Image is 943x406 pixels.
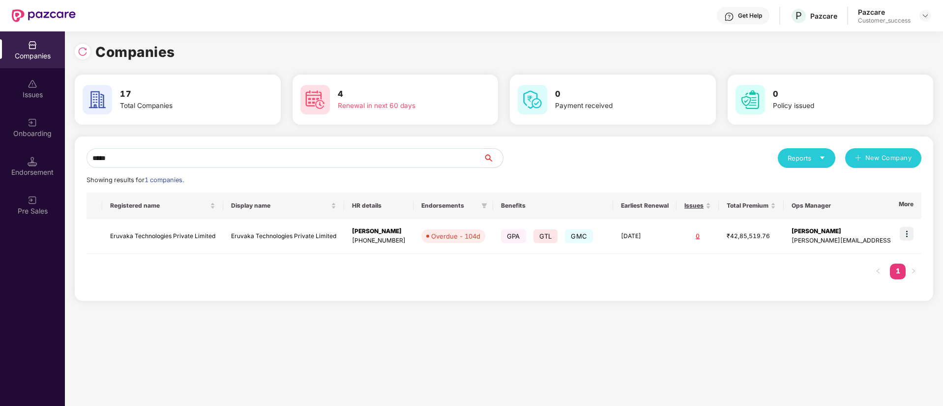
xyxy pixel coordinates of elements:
[102,192,223,219] th: Registered name
[727,232,776,241] div: ₹42,85,519.76
[900,227,914,241] img: icon
[483,154,503,162] span: search
[28,195,37,205] img: svg+xml;base64,PHN2ZyB3aWR0aD0iMjAiIGhlaWdodD0iMjAiIHZpZXdCb3g9IjAgMCAyMCAyMCIgZmlsbD0ibm9uZSIgeG...
[431,231,480,241] div: Overdue - 104d
[555,88,679,101] h3: 0
[819,155,825,161] span: caret-down
[518,85,547,114] img: svg+xml;base64,PHN2ZyB4bWxucz0iaHR0cDovL3d3dy53My5vcmcvMjAwMC9zdmciIHdpZHRoPSI2MCIgaGVpZ2h0PSI2MC...
[613,192,677,219] th: Earliest Renewal
[890,264,906,279] li: 1
[906,264,921,279] li: Next Page
[120,101,244,111] div: Total Companies
[120,88,244,101] h3: 17
[911,268,916,274] span: right
[870,264,886,279] li: Previous Page
[483,148,503,168] button: search
[338,88,462,101] h3: 4
[501,229,526,243] span: GPA
[613,219,677,254] td: [DATE]
[855,155,861,162] span: plus
[28,157,37,166] img: svg+xml;base64,PHN2ZyB3aWR0aD0iMTQuNSIgaGVpZ2h0PSIxNC41IiB2aWV3Qm94PSIwIDAgMTYgMTYiIGZpbGw9Im5vbm...
[78,47,88,56] img: svg+xml;base64,PHN2ZyBpZD0iUmVsb2FkLTMyeDMyIiB4bWxucz0iaHR0cDovL3d3dy53My5vcmcvMjAwMC9zdmciIHdpZH...
[28,79,37,89] img: svg+xml;base64,PHN2ZyBpZD0iSXNzdWVzX2Rpc2FibGVkIiB4bWxucz0iaHR0cDovL3d3dy53My5vcmcvMjAwMC9zdmciIH...
[533,229,558,243] span: GTL
[352,236,406,245] div: [PHONE_NUMBER]
[792,227,942,236] div: [PERSON_NAME]
[677,192,719,219] th: Issues
[796,10,802,22] span: P
[792,236,942,245] div: [PERSON_NAME][EMAIL_ADDRESS][DOMAIN_NAME]
[300,85,330,114] img: svg+xml;base64,PHN2ZyB4bWxucz0iaHR0cDovL3d3dy53My5vcmcvMjAwMC9zdmciIHdpZHRoPSI2MCIgaGVpZ2h0PSI2MC...
[858,7,911,17] div: Pazcare
[565,229,593,243] span: GMC
[890,264,906,278] a: 1
[858,17,911,25] div: Customer_success
[87,176,184,184] span: Showing results for
[102,219,223,254] td: Eruvaka Technologies Private Limited
[110,202,208,210] span: Registered name
[83,85,112,114] img: svg+xml;base64,PHN2ZyB4bWxucz0iaHR0cDovL3d3dy53My5vcmcvMjAwMC9zdmciIHdpZHRoPSI2MCIgaGVpZ2h0PSI2MC...
[906,264,921,279] button: right
[773,101,897,111] div: Policy issued
[555,101,679,111] div: Payment received
[421,202,477,210] span: Endorsements
[493,192,613,219] th: Benefits
[684,202,704,210] span: Issues
[338,101,462,111] div: Renewal in next 60 days
[231,202,329,210] span: Display name
[344,192,413,219] th: HR details
[875,268,881,274] span: left
[724,12,734,22] img: svg+xml;base64,PHN2ZyBpZD0iSGVscC0zMngzMiIgeG1sbnM9Imh0dHA6Ly93d3cudzMub3JnLzIwMDAvc3ZnIiB3aWR0aD...
[865,153,912,163] span: New Company
[684,232,711,241] div: 0
[788,153,825,163] div: Reports
[28,40,37,50] img: svg+xml;base64,PHN2ZyBpZD0iQ29tcGFuaWVzIiB4bWxucz0iaHR0cDovL3d3dy53My5vcmcvMjAwMC9zdmciIHdpZHRoPS...
[727,202,768,210] span: Total Premium
[12,9,76,22] img: New Pazcare Logo
[736,85,765,114] img: svg+xml;base64,PHN2ZyB4bWxucz0iaHR0cDovL3d3dy53My5vcmcvMjAwMC9zdmciIHdpZHRoPSI2MCIgaGVpZ2h0PSI2MC...
[223,219,344,254] td: Eruvaka Technologies Private Limited
[95,41,175,63] h1: Companies
[921,12,929,20] img: svg+xml;base64,PHN2ZyBpZD0iRHJvcGRvd24tMzJ4MzIiIHhtbG5zPSJodHRwOi8vd3d3LnczLm9yZy8yMDAwL3N2ZyIgd2...
[891,192,921,219] th: More
[719,192,784,219] th: Total Premium
[810,11,837,21] div: Pazcare
[870,264,886,279] button: left
[792,202,934,210] span: Ops Manager
[845,148,921,168] button: plusNew Company
[28,118,37,128] img: svg+xml;base64,PHN2ZyB3aWR0aD0iMjAiIGhlaWdodD0iMjAiIHZpZXdCb3g9IjAgMCAyMCAyMCIgZmlsbD0ibm9uZSIgeG...
[773,88,897,101] h3: 0
[738,12,762,20] div: Get Help
[481,203,487,209] span: filter
[145,176,184,184] span: 1 companies.
[352,227,406,236] div: [PERSON_NAME]
[223,192,344,219] th: Display name
[479,200,489,212] span: filter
